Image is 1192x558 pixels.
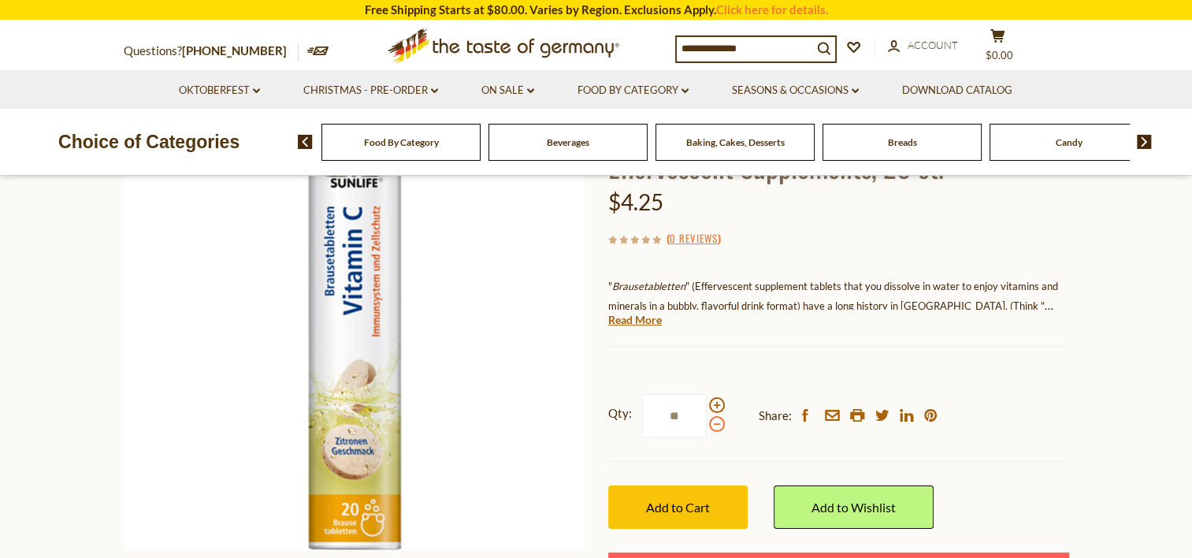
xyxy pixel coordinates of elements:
[1137,135,1152,149] img: next arrow
[547,136,589,148] a: Beverages
[716,2,828,17] a: Click here for details.
[646,500,710,515] span: Add to Cart
[686,136,785,148] a: Baking, Cakes, Desserts
[667,230,721,246] span: ( )
[1056,136,1082,148] a: Candy
[642,394,707,437] input: Qty:
[298,135,313,149] img: previous arrow
[179,82,260,99] a: Oktoberfest
[608,280,1058,332] span: " " (Effervescent supplement tablets that you dissolve in water to enjoy vitamins and minerals in...
[732,82,859,99] a: Seasons & Occasions
[608,485,748,529] button: Add to Cart
[975,28,1022,68] button: $0.00
[364,136,439,148] a: Food By Category
[986,49,1013,61] span: $0.00
[888,136,917,148] a: Breads
[908,39,958,51] span: Account
[481,82,534,99] a: On Sale
[759,406,792,426] span: Share:
[902,82,1012,99] a: Download Catalog
[124,41,299,61] p: Questions?
[303,82,438,99] a: Christmas - PRE-ORDER
[124,90,585,551] img: Sunlife Vitamin C "Brause" Effervescent Supplements, 20 ct.
[608,404,632,423] strong: Qty:
[608,312,662,328] a: Read More
[612,280,685,292] em: Brausetabletten
[670,230,718,247] a: 0 Reviews
[182,43,287,58] a: [PHONE_NUMBER]
[577,82,689,99] a: Food By Category
[774,485,934,529] a: Add to Wishlist
[608,113,1069,184] h1: Sunlife Vitamin C "[PERSON_NAME]" Effervescent Supplements, 20 ct.
[608,188,663,215] span: $4.25
[888,37,958,54] a: Account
